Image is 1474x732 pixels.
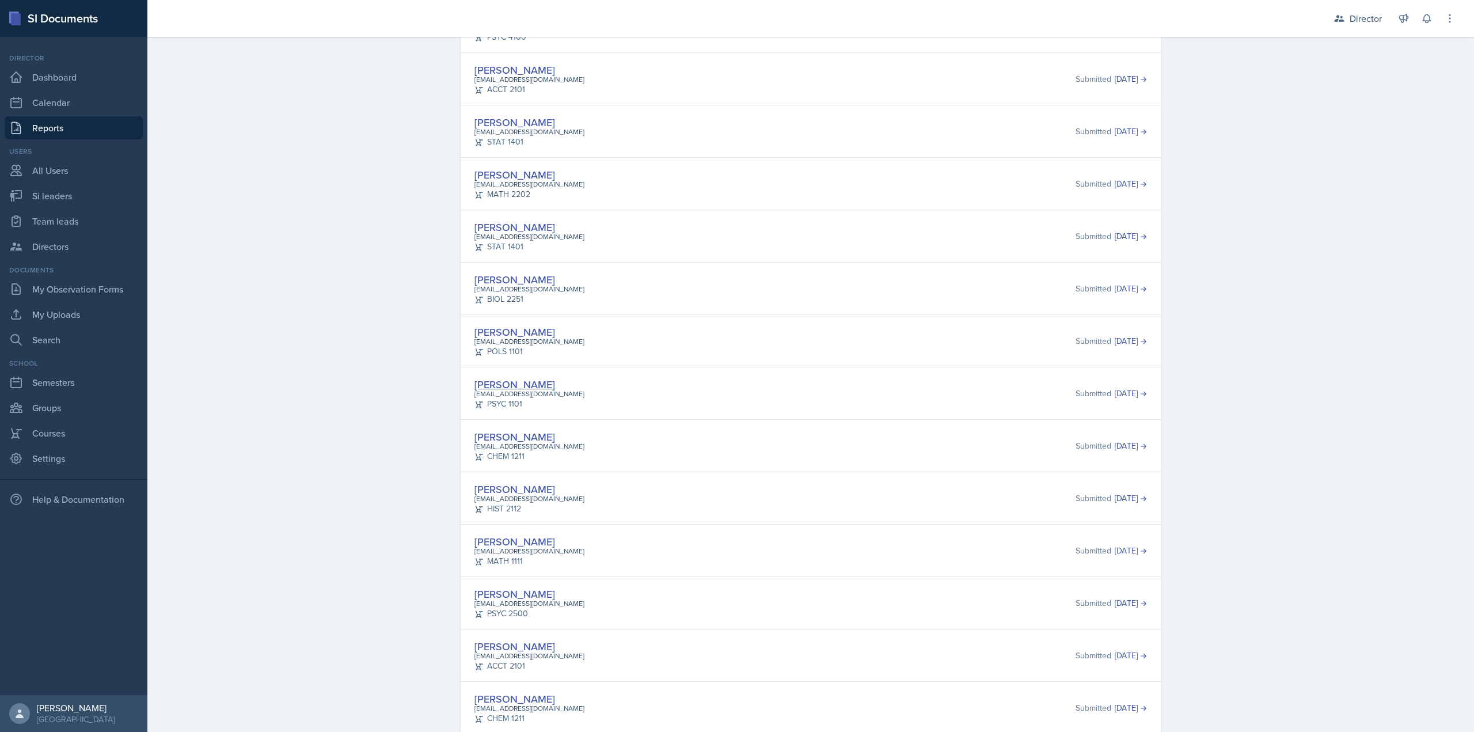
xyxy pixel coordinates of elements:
div: PSYC 2500 [474,608,584,620]
div: Submitted [1076,388,1147,400]
a: [PERSON_NAME] [474,63,555,77]
div: [EMAIL_ADDRESS][DOMAIN_NAME] [474,127,584,137]
div: BIOL 2251 [474,293,584,305]
div: PSYC 1101 [474,398,584,410]
div: Submitted [1076,178,1147,190]
a: [DATE] [1115,178,1147,190]
a: Reports [5,116,143,139]
div: Users [5,146,143,157]
a: Si leaders [5,184,143,207]
div: [EMAIL_ADDRESS][DOMAIN_NAME] [474,546,584,556]
div: HIST 2112 [474,503,584,515]
div: Submitted [1076,545,1147,557]
a: [PERSON_NAME] [474,325,555,339]
a: [PERSON_NAME] [474,430,555,444]
a: Courses [5,422,143,445]
div: Submitted [1076,73,1147,85]
div: [EMAIL_ADDRESS][DOMAIN_NAME] [474,598,584,609]
div: [EMAIL_ADDRESS][DOMAIN_NAME] [474,284,584,294]
a: Semesters [5,371,143,394]
div: [EMAIL_ADDRESS][DOMAIN_NAME] [474,232,584,242]
div: Submitted [1076,335,1147,347]
a: [DATE] [1115,492,1147,505]
a: All Users [5,159,143,182]
a: [DATE] [1115,283,1147,295]
div: MATH 2202 [474,188,584,200]
a: Calendar [5,91,143,114]
div: Submitted [1076,126,1147,138]
a: [DATE] [1115,597,1147,609]
a: [PERSON_NAME] [474,587,555,601]
div: PSYC 4100 [474,31,584,43]
div: [EMAIL_ADDRESS][DOMAIN_NAME] [474,389,584,399]
div: CHEM 1211 [474,712,584,725]
div: CHEM 1211 [474,450,584,462]
a: [DATE] [1115,545,1147,557]
a: [PERSON_NAME] [474,220,555,234]
a: [DATE] [1115,702,1147,714]
div: Submitted [1076,597,1147,609]
a: [PERSON_NAME] [474,692,555,706]
a: Groups [5,396,143,419]
div: [EMAIL_ADDRESS][DOMAIN_NAME] [474,74,584,85]
div: Help & Documentation [5,488,143,511]
div: Submitted [1076,230,1147,242]
div: [EMAIL_ADDRESS][DOMAIN_NAME] [474,336,584,347]
a: [PERSON_NAME] [474,482,555,496]
div: MATH 1111 [474,555,584,567]
div: [EMAIL_ADDRESS][DOMAIN_NAME] [474,441,584,452]
div: STAT 1401 [474,241,584,253]
a: [DATE] [1115,73,1147,85]
a: [PERSON_NAME] [474,639,555,654]
a: [PERSON_NAME] [474,534,555,549]
div: Director [5,53,143,63]
a: [PERSON_NAME] [474,377,555,392]
div: STAT 1401 [474,136,584,148]
div: Submitted [1076,702,1147,714]
div: Submitted [1076,492,1147,505]
a: Team leads [5,210,143,233]
div: Director [1350,12,1382,25]
a: [PERSON_NAME] [474,272,555,287]
a: [DATE] [1115,440,1147,452]
a: Search [5,328,143,351]
div: [EMAIL_ADDRESS][DOMAIN_NAME] [474,179,584,189]
div: ACCT 2101 [474,660,584,672]
a: [DATE] [1115,335,1147,347]
a: [DATE] [1115,388,1147,400]
a: [PERSON_NAME] [474,168,555,182]
div: ACCT 2101 [474,84,584,96]
a: [DATE] [1115,650,1147,662]
a: My Observation Forms [5,278,143,301]
div: [GEOGRAPHIC_DATA] [37,714,115,725]
a: [DATE] [1115,230,1147,242]
div: [PERSON_NAME] [37,702,115,714]
a: Dashboard [5,66,143,89]
div: Submitted [1076,650,1147,662]
a: My Uploads [5,303,143,326]
div: [EMAIL_ADDRESS][DOMAIN_NAME] [474,651,584,661]
a: [DATE] [1115,126,1147,138]
a: [PERSON_NAME] [474,115,555,130]
div: [EMAIL_ADDRESS][DOMAIN_NAME] [474,494,584,504]
a: Settings [5,447,143,470]
div: [EMAIL_ADDRESS][DOMAIN_NAME] [474,703,584,714]
div: Documents [5,265,143,275]
div: POLS 1101 [474,346,584,358]
div: Submitted [1076,440,1147,452]
a: Directors [5,235,143,258]
div: Submitted [1076,283,1147,295]
div: School [5,358,143,369]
